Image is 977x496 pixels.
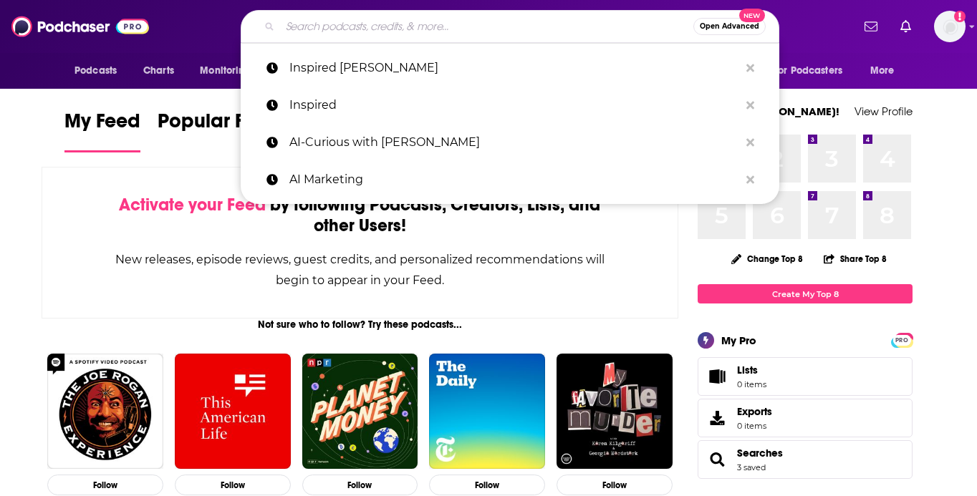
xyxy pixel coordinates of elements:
[280,15,693,38] input: Search podcasts, credits, & more...
[241,124,779,161] a: AI-Curious with [PERSON_NAME]
[175,354,291,470] img: This American Life
[134,57,183,84] a: Charts
[737,405,772,418] span: Exports
[723,250,812,268] button: Change Top 8
[737,364,758,376] span: Lists
[934,11,966,42] img: User Profile
[737,462,766,472] a: 3 saved
[175,475,291,495] button: Follow
[289,49,739,87] p: Inspired Alexa Von Tobel
[698,284,913,303] a: Create My Top 8
[698,440,913,479] span: Searches
[934,11,966,42] span: Logged in as carolinejames
[737,364,766,376] span: Lists
[693,18,766,35] button: Open AdvancedNew
[74,61,117,81] span: Podcasts
[703,449,731,470] a: Searches
[893,334,910,345] a: PRO
[737,447,783,459] a: Searches
[47,354,163,470] img: The Joe Rogan Experience
[954,11,966,22] svg: Add a profile image
[700,23,759,30] span: Open Advanced
[143,61,174,81] span: Charts
[721,334,756,347] div: My Pro
[934,11,966,42] button: Show profile menu
[739,9,765,22] span: New
[119,194,266,215] span: Activate your Feed
[557,354,673,470] img: My Favorite Murder with Karen Kilgariff and Georgia Hardstark
[823,245,887,273] button: Share Top 8
[860,57,913,84] button: open menu
[241,87,779,124] a: Inspired
[114,195,606,236] div: by following Podcasts, Creators, Lists, and other Users!
[241,161,779,198] a: AI Marketing
[774,61,842,81] span: For Podcasters
[289,124,739,161] p: AI-Curious with Jeff Wilser
[698,399,913,437] a: Exports
[302,475,418,495] button: Follow
[47,475,163,495] button: Follow
[64,57,135,84] button: open menu
[429,475,545,495] button: Follow
[190,57,269,84] button: open menu
[557,475,673,495] button: Follow
[42,318,678,331] div: Not sure who to follow? Try these podcasts...
[737,421,772,431] span: 0 items
[870,61,895,81] span: More
[737,379,766,389] span: 0 items
[855,104,913,118] a: View Profile
[698,357,913,396] a: Lists
[289,161,739,198] p: AI Marketing
[241,49,779,87] a: Inspired [PERSON_NAME]
[429,354,545,470] img: The Daily
[893,335,910,346] span: PRO
[703,408,731,428] span: Exports
[895,14,917,39] a: Show notifications dropdown
[11,13,149,40] img: Podchaser - Follow, Share and Rate Podcasts
[703,366,731,386] span: Lists
[64,109,140,142] span: My Feed
[241,10,779,43] div: Search podcasts, credits, & more...
[158,109,279,142] span: Popular Feed
[302,354,418,470] img: Planet Money
[64,109,140,152] a: My Feed
[200,61,251,81] span: Monitoring
[859,14,883,39] a: Show notifications dropdown
[114,249,606,291] div: New releases, episode reviews, guest credits, and personalized recommendations will begin to appe...
[764,57,863,84] button: open menu
[158,109,279,152] a: Popular Feed
[289,87,739,124] p: Inspired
